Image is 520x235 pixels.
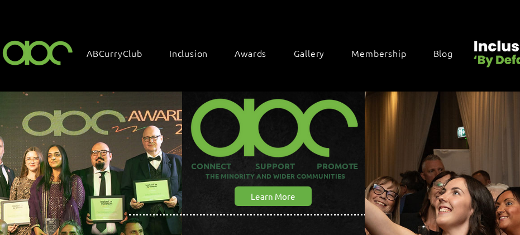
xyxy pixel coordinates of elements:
[164,41,225,65] div: Inclusion
[81,41,470,65] nav: Site
[433,47,453,59] span: Blog
[169,47,208,59] span: Inclusion
[185,84,364,160] img: ABC-Logo-Blank-Background-01-01-2_edited.png
[288,41,342,65] a: Gallery
[229,41,283,65] div: Awards
[81,41,159,65] a: ABCurryClub
[346,41,423,65] a: Membership
[235,47,266,59] span: Awards
[251,190,295,202] span: Learn More
[294,47,325,59] span: Gallery
[206,171,345,180] span: THE MINORITY AND WIDER COMMUNITIES
[428,41,470,65] a: Blog
[191,160,358,171] span: CONNECT SUPPORT PROMOTE
[87,47,142,59] span: ABCurryClub
[235,186,312,206] a: Learn More
[351,47,406,59] span: Membership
